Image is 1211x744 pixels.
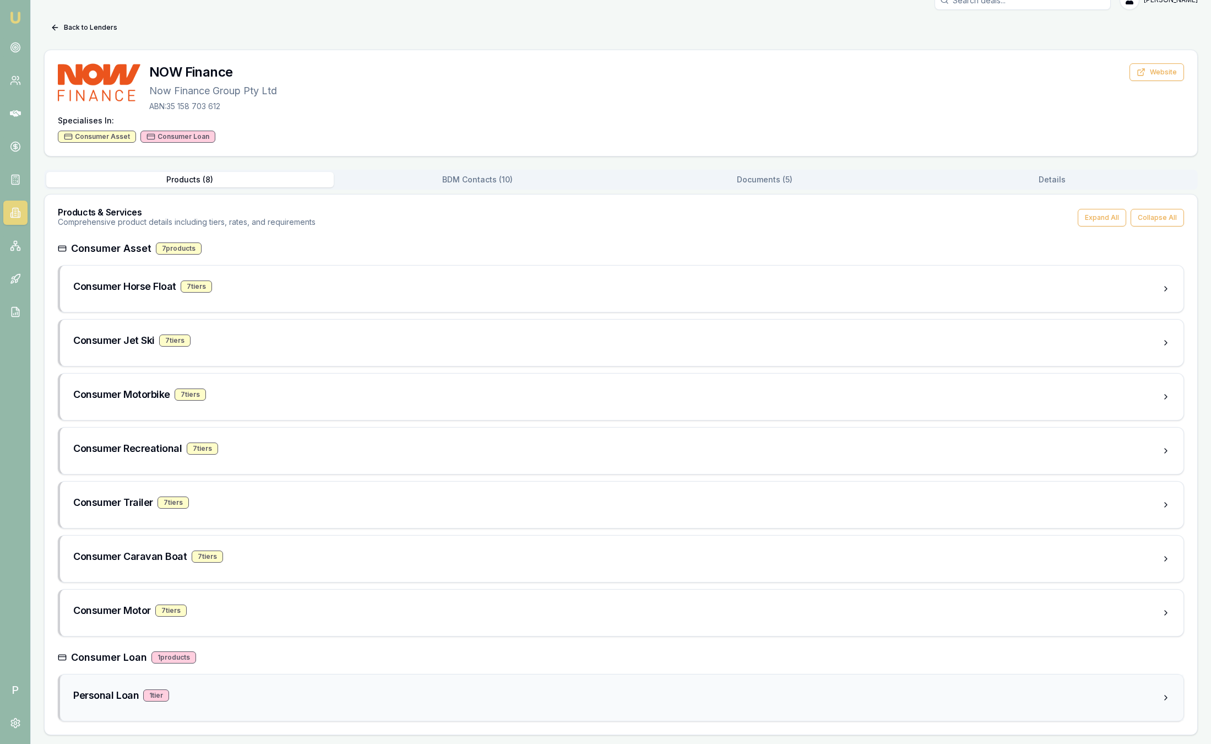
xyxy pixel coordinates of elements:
[71,650,147,665] h3: Consumer Loan
[73,495,153,510] h3: Consumer Trailer
[621,172,909,187] button: Documents ( 5 )
[149,101,277,112] p: ABN: 35 158 703 612
[181,281,212,293] div: 7 tier s
[58,208,316,217] h3: Products & Services
[73,387,170,402] h3: Consumer Motorbike
[73,549,187,564] h3: Consumer Caravan Boat
[46,172,334,187] button: Products ( 8 )
[73,603,151,618] h3: Consumer Motor
[71,241,151,256] h3: Consumer Asset
[9,11,22,24] img: emu-icon-u.png
[73,333,155,348] h3: Consumer Jet Ski
[73,441,182,456] h3: Consumer Recreational
[187,443,218,455] div: 7 tier s
[3,678,28,702] span: P
[140,131,215,143] div: Consumer Loan
[159,335,191,347] div: 7 tier s
[192,551,223,563] div: 7 tier s
[158,497,189,509] div: 7 tier s
[1129,63,1184,81] button: Website
[908,172,1196,187] button: Details
[1131,209,1184,227] button: Collapse All
[58,115,1184,126] h4: Specialises In:
[73,688,139,703] h3: Personal Loan
[44,19,124,36] button: Back to Lenders
[175,389,206,401] div: 7 tier s
[156,242,202,255] div: 7 products
[149,83,277,99] p: Now Finance Group Pty Ltd
[58,131,136,143] div: Consumer Asset
[143,689,169,702] div: 1 tier
[149,63,277,81] h3: NOW Finance
[155,605,187,617] div: 7 tier s
[151,651,196,664] div: 1 products
[58,63,140,101] img: NOW Finance logo
[1078,209,1126,227] button: Expand All
[334,172,621,187] button: BDM Contacts ( 10 )
[73,279,176,294] h3: Consumer Horse Float
[58,217,316,228] p: Comprehensive product details including tiers, rates, and requirements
